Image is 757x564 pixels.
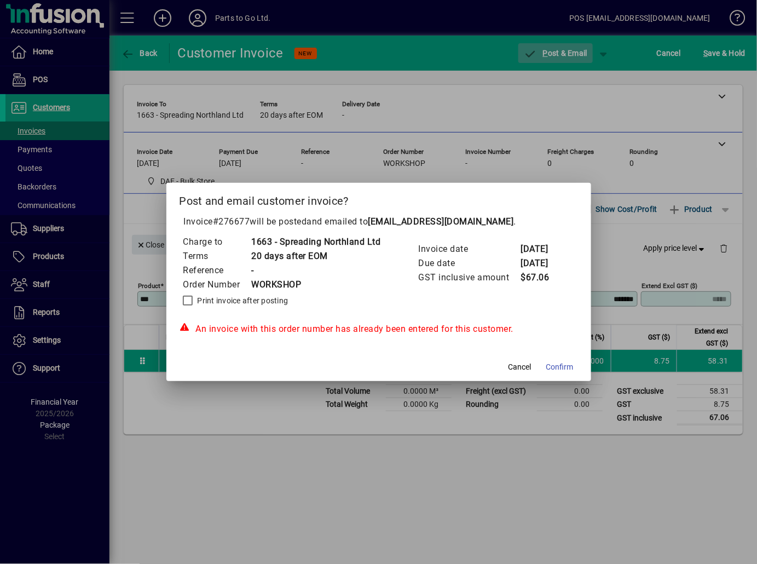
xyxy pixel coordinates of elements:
[521,256,564,271] td: [DATE]
[183,278,251,292] td: Order Number
[502,357,538,377] button: Cancel
[508,361,531,373] span: Cancel
[183,249,251,263] td: Terms
[183,263,251,278] td: Reference
[195,295,288,306] label: Print invoice after posting
[546,361,574,373] span: Confirm
[418,256,521,271] td: Due date
[183,235,251,249] td: Charge to
[542,357,578,377] button: Confirm
[251,278,381,292] td: WORKSHOP
[251,235,381,249] td: 1663 - Spreading Northland Ltd
[180,215,578,228] p: Invoice will be posted .
[166,183,591,215] h2: Post and email customer invoice?
[213,216,250,227] span: #276677
[418,242,521,256] td: Invoice date
[521,242,564,256] td: [DATE]
[251,249,381,263] td: 20 days after EOM
[521,271,564,285] td: $67.06
[418,271,521,285] td: GST inclusive amount
[251,263,381,278] td: -
[307,216,514,227] span: and emailed to
[180,323,578,336] div: An invoice with this order number has already been entered for this customer.
[368,216,514,227] b: [EMAIL_ADDRESS][DOMAIN_NAME]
